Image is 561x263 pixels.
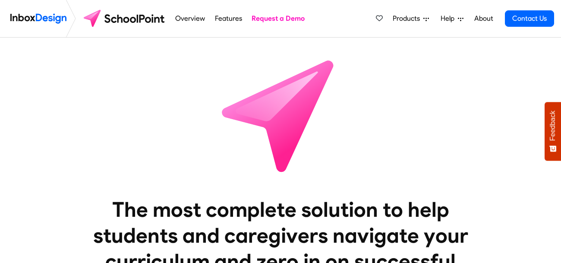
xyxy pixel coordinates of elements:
[549,111,557,141] span: Feedback
[545,102,561,161] button: Feedback - Show survey
[249,10,307,27] a: Request a Demo
[437,10,467,27] a: Help
[441,13,458,24] span: Help
[505,10,554,27] a: Contact Us
[212,10,244,27] a: Features
[79,8,170,29] img: schoolpoint logo
[173,10,208,27] a: Overview
[389,10,432,27] a: Products
[393,13,423,24] span: Products
[472,10,495,27] a: About
[203,38,358,193] img: icon_schoolpoint.svg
